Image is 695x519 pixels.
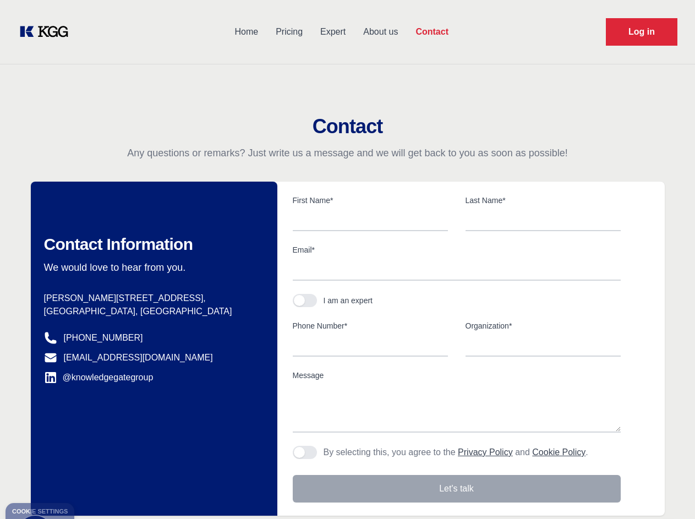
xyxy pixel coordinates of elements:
p: We would love to hear from you. [44,261,260,274]
a: Pricing [267,18,311,46]
p: [PERSON_NAME][STREET_ADDRESS], [44,292,260,305]
a: Home [226,18,267,46]
p: Any questions or remarks? Just write us a message and we will get back to you as soon as possible! [13,146,682,160]
a: [PHONE_NUMBER] [64,331,143,345]
a: Privacy Policy [458,447,513,457]
label: Email* [293,244,621,255]
h2: Contact Information [44,234,260,254]
a: Contact [407,18,457,46]
label: Message [293,370,621,381]
label: Organization* [466,320,621,331]
a: About us [354,18,407,46]
div: Cookie settings [12,509,68,515]
a: Expert [311,18,354,46]
label: Last Name* [466,195,621,206]
button: Let's talk [293,475,621,502]
a: Cookie Policy [532,447,585,457]
a: @knowledgegategroup [44,371,154,384]
iframe: Chat Widget [640,466,695,519]
a: [EMAIL_ADDRESS][DOMAIN_NAME] [64,351,213,364]
label: Phone Number* [293,320,448,331]
div: I am an expert [324,295,373,306]
a: KOL Knowledge Platform: Talk to Key External Experts (KEE) [18,23,77,41]
p: By selecting this, you agree to the and . [324,446,588,459]
a: Request Demo [606,18,677,46]
label: First Name* [293,195,448,206]
p: [GEOGRAPHIC_DATA], [GEOGRAPHIC_DATA] [44,305,260,318]
h2: Contact [13,116,682,138]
